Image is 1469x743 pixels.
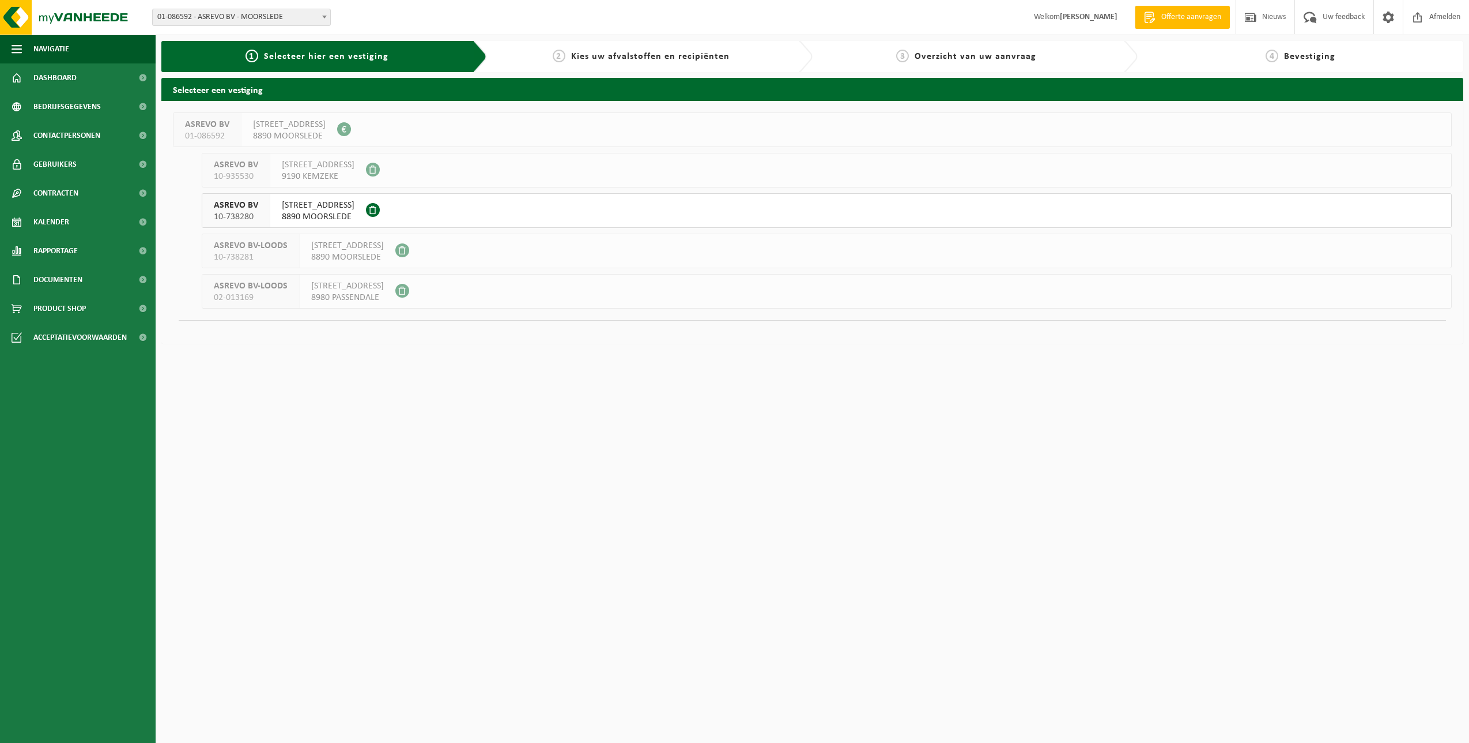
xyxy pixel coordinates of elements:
[311,280,384,292] span: [STREET_ADDRESS]
[1135,6,1230,29] a: Offerte aanvragen
[311,240,384,252] span: [STREET_ADDRESS]
[33,92,101,121] span: Bedrijfsgegevens
[33,237,78,265] span: Rapportage
[1158,12,1224,23] span: Offerte aanvragen
[1060,13,1117,21] strong: [PERSON_NAME]
[33,294,86,323] span: Product Shop
[214,171,258,182] span: 10-935530
[896,50,909,62] span: 3
[185,130,229,142] span: 01-086592
[253,119,326,130] span: [STREET_ADDRESS]
[282,211,354,223] span: 8890 MOORSLEDE
[246,50,258,62] span: 1
[571,52,730,61] span: Kies uw afvalstoffen en recipiënten
[214,240,288,252] span: ASREVO BV-LOODS
[264,52,388,61] span: Selecteer hier een vestiging
[1284,52,1335,61] span: Bevestiging
[214,200,258,211] span: ASREVO BV
[282,159,354,171] span: [STREET_ADDRESS]
[33,121,100,150] span: Contactpersonen
[153,9,330,25] span: 01-086592 - ASREVO BV - MOORSLEDE
[214,280,288,292] span: ASREVO BV-LOODS
[915,52,1036,61] span: Overzicht van uw aanvraag
[33,265,82,294] span: Documenten
[33,63,77,92] span: Dashboard
[214,211,258,223] span: 10-738280
[214,252,288,263] span: 10-738281
[282,200,354,211] span: [STREET_ADDRESS]
[33,35,69,63] span: Navigatie
[1266,50,1278,62] span: 4
[202,193,1452,228] button: ASREVO BV 10-738280 [STREET_ADDRESS]8890 MOORSLEDE
[33,208,69,237] span: Kalender
[553,50,565,62] span: 2
[33,323,127,352] span: Acceptatievoorwaarden
[152,9,331,26] span: 01-086592 - ASREVO BV - MOORSLEDE
[33,179,78,208] span: Contracten
[214,292,288,303] span: 02-013169
[311,252,384,263] span: 8890 MOORSLEDE
[311,292,384,303] span: 8980 PASSENDALE
[214,159,258,171] span: ASREVO BV
[33,150,77,179] span: Gebruikers
[185,119,229,130] span: ASREVO BV
[282,171,354,182] span: 9190 KEMZEKE
[253,130,326,142] span: 8890 MOORSLEDE
[161,78,1463,100] h2: Selecteer een vestiging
